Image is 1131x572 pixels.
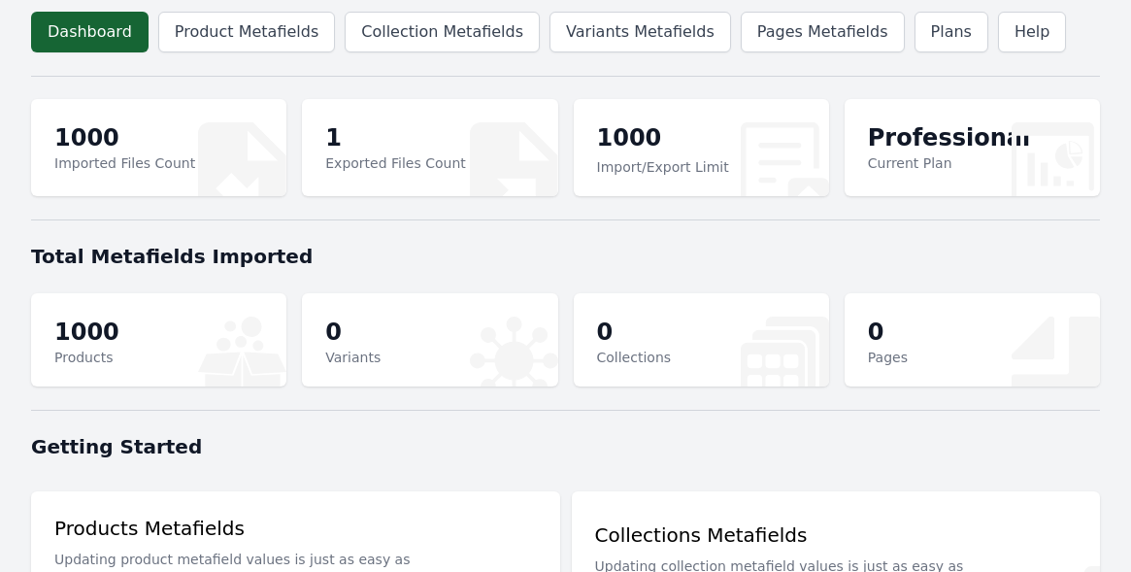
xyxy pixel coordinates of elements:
[597,317,672,348] p: 0
[31,433,1100,460] h1: Getting Started
[597,157,729,177] p: Import/Export Limit
[54,348,119,367] p: Products
[868,153,1030,173] p: Current Plan
[54,153,195,173] p: Imported Files Count
[325,122,466,153] p: 1
[31,12,149,52] a: Dashboard
[868,122,1030,153] p: Professional
[54,122,195,153] p: 1000
[325,348,381,367] p: Variants
[158,12,335,52] a: Product Metafields
[597,122,729,157] p: 1000
[31,243,1100,270] h1: Total Metafields Imported
[325,153,466,173] p: Exported Files Count
[741,12,905,52] a: Pages Metafields
[998,12,1066,52] a: Help
[325,317,381,348] p: 0
[868,317,908,348] p: 0
[345,12,540,52] a: Collection Metafields
[549,12,731,52] a: Variants Metafields
[915,12,988,52] a: Plans
[868,348,908,367] p: Pages
[597,348,672,367] p: Collections
[54,317,119,348] p: 1000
